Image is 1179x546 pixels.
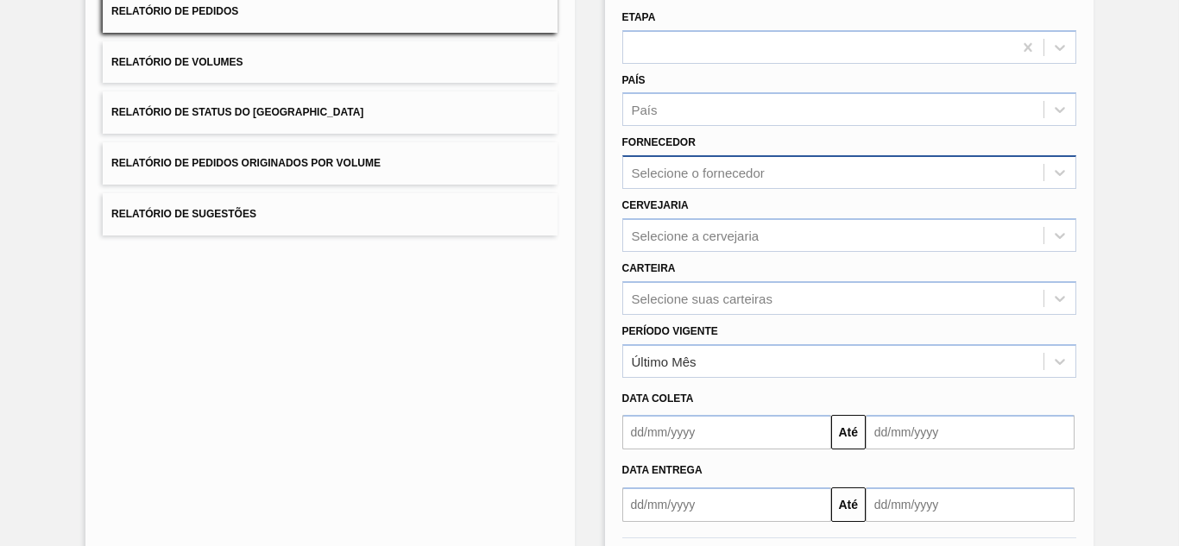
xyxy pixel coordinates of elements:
input: dd/mm/yyyy [866,487,1075,522]
label: Fornecedor [622,136,696,148]
label: Cervejaria [622,199,689,211]
button: Relatório de Sugestões [103,193,557,235]
div: País [632,103,658,117]
button: Até [831,487,866,522]
span: Relatório de Volumes [111,56,243,68]
span: Data entrega [622,464,703,476]
span: Data coleta [622,392,694,405]
div: Selecione o fornecedor [632,166,765,180]
input: dd/mm/yyyy [622,487,831,522]
label: País [622,74,646,86]
button: Relatório de Status do [GEOGRAPHIC_DATA] [103,91,557,134]
span: Relatório de Sugestões [111,208,256,220]
div: Selecione a cervejaria [632,228,760,242]
span: Relatório de Status do [GEOGRAPHIC_DATA] [111,106,363,118]
input: dd/mm/yyyy [622,415,831,449]
div: Selecione suas carteiras [632,291,772,305]
label: Etapa [622,11,656,23]
button: Relatório de Pedidos Originados por Volume [103,142,557,185]
span: Relatório de Pedidos [111,5,238,17]
button: Relatório de Volumes [103,41,557,84]
span: Relatório de Pedidos Originados por Volume [111,157,381,169]
input: dd/mm/yyyy [866,415,1075,449]
label: Período Vigente [622,325,718,337]
label: Carteira [622,262,676,274]
div: Último Mês [632,354,697,368]
button: Até [831,415,866,449]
